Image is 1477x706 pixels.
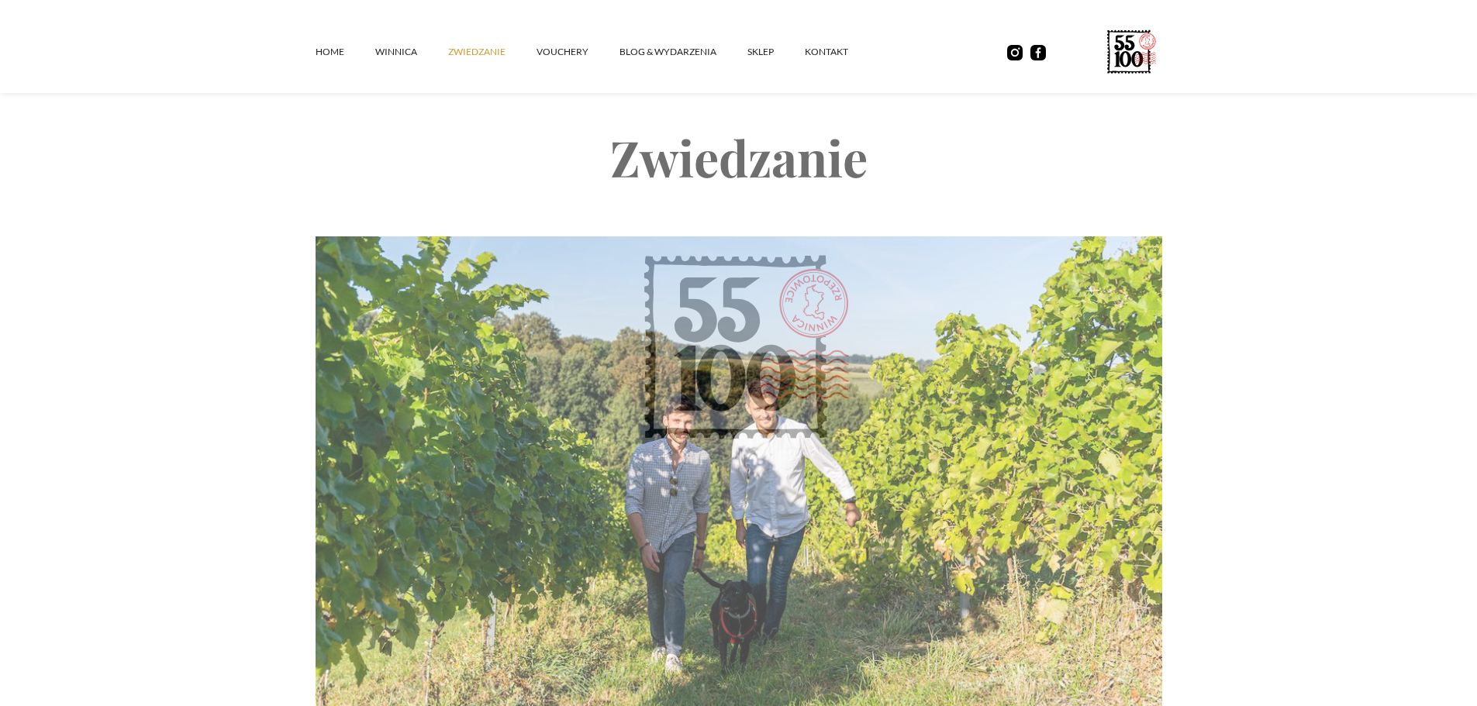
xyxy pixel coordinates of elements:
a: ZWIEDZANIE [448,29,537,75]
a: winnica [375,29,448,75]
a: SKLEP [747,29,805,75]
a: vouchery [537,29,619,75]
a: kontakt [805,29,879,75]
a: Home [316,29,375,75]
a: Blog & Wydarzenia [619,29,747,75]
